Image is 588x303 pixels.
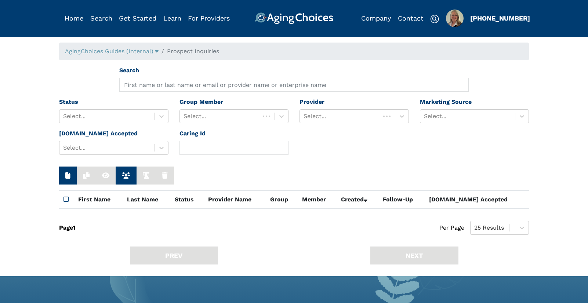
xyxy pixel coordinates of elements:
[74,191,123,209] th: First Name
[266,191,298,209] th: Group
[179,129,206,138] label: Caring Id
[119,14,156,22] a: Get Started
[398,14,424,22] a: Contact
[156,167,174,185] button: Delete
[65,14,83,22] a: Home
[378,191,425,209] th: Follow-Up
[430,15,439,23] img: search-icon.svg
[137,167,156,185] button: Run Integrations
[446,10,464,27] div: Popover trigger
[90,14,112,22] a: Search
[123,191,170,209] th: Last Name
[59,129,138,138] label: [DOMAIN_NAME] Accepted
[77,167,96,185] button: Duplicate
[470,14,530,22] a: [PHONE_NUMBER]
[420,98,472,106] label: Marketing Source
[119,78,469,92] input: First name or last name or email or provider name or enterprise name
[65,47,159,56] div: Popover trigger
[116,167,137,185] button: View Members
[370,247,458,264] button: NEXT
[65,48,159,55] a: AgingChoices Guides (Internal)
[300,98,324,106] label: Provider
[119,66,139,75] label: Search
[96,167,116,185] button: View
[59,43,529,60] nav: breadcrumb
[65,48,153,55] span: AgingChoices Guides (Internal)
[188,14,230,22] a: For Providers
[59,221,76,235] div: Page 1
[337,191,378,209] th: Created
[439,221,464,235] span: Per Page
[425,191,529,209] th: [DOMAIN_NAME] Accepted
[130,247,218,264] button: PREV
[179,98,223,106] label: Group Member
[59,98,78,106] label: Status
[163,14,181,22] a: Learn
[255,12,333,24] img: AgingChoices
[446,10,464,27] img: 0d6ac745-f77c-4484-9392-b54ca61ede62.jpg
[59,167,77,185] button: New
[170,191,204,209] th: Status
[298,191,337,209] th: Member
[90,12,112,24] div: Popover trigger
[204,191,266,209] th: Provider Name
[361,14,391,22] a: Company
[167,48,219,55] span: Prospect Inquiries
